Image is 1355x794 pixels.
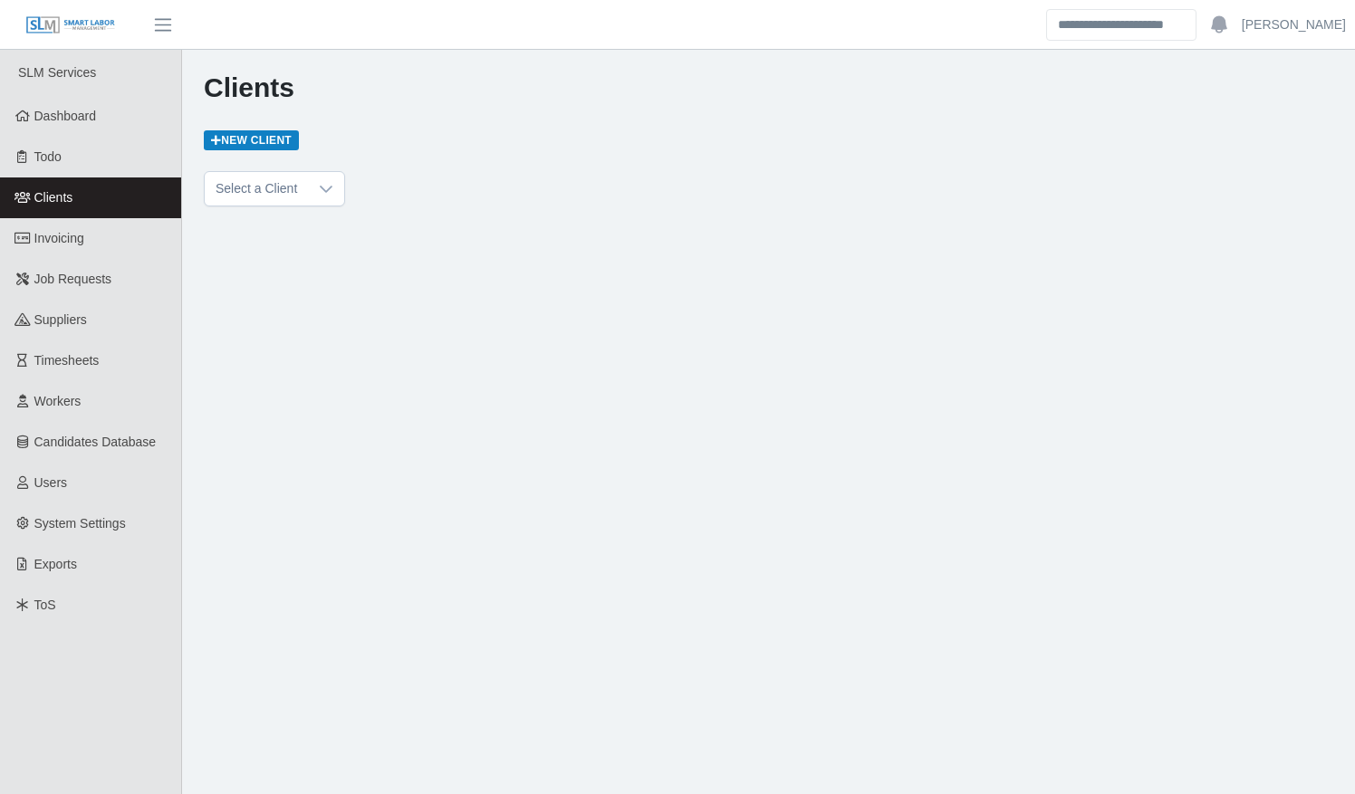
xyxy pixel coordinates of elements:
img: SLM Logo [25,15,116,35]
a: New Client [204,130,299,150]
span: Users [34,475,68,490]
span: Workers [34,394,82,408]
a: [PERSON_NAME] [1242,15,1346,34]
span: Select a Client [205,172,308,206]
span: Timesheets [34,353,100,368]
span: Todo [34,149,62,164]
span: Dashboard [34,109,97,123]
span: Clients [34,190,73,205]
span: SLM Services [18,65,96,80]
span: ToS [34,598,56,612]
span: Suppliers [34,312,87,327]
input: Search [1046,9,1196,41]
span: Exports [34,557,77,571]
span: Candidates Database [34,435,157,449]
h1: Clients [204,72,1333,104]
span: Invoicing [34,231,84,245]
span: System Settings [34,516,126,531]
span: Job Requests [34,272,112,286]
